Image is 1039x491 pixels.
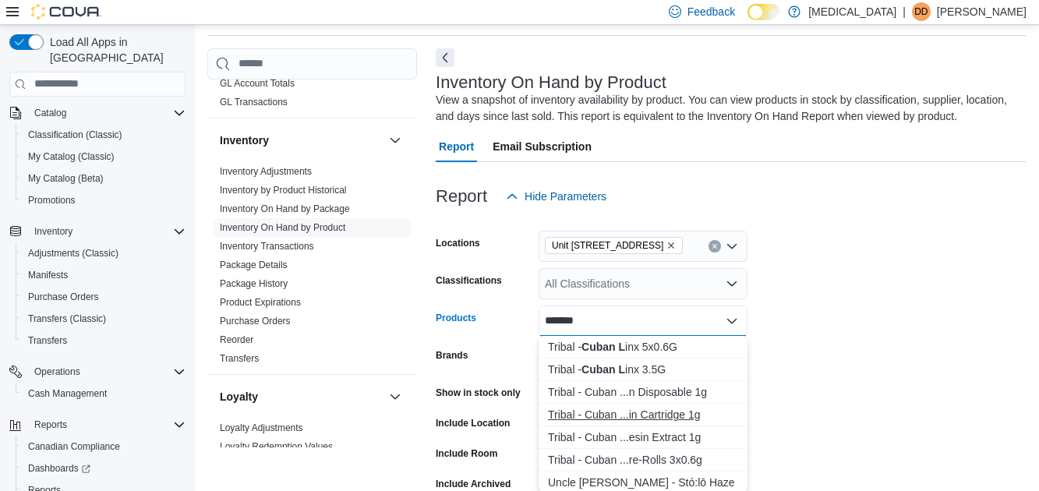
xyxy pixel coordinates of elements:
button: Transfers (Classic) [16,308,192,330]
a: Transfers (Classic) [22,309,112,328]
button: Tribal - Cuban Linx Full Spectrum Live Resin Extract 1g [539,426,747,449]
input: Dark Mode [747,4,780,20]
div: Inventory [207,162,417,374]
p: | [903,2,906,21]
a: Purchase Orders [22,288,105,306]
span: Report [439,131,474,162]
strong: Cuban L [581,363,625,376]
label: Show in stock only [436,387,521,399]
button: My Catalog (Classic) [16,146,192,168]
p: [MEDICAL_DATA] [808,2,896,21]
label: Include Room [436,447,497,460]
span: Unit [STREET_ADDRESS] [552,238,663,253]
span: Catalog [28,104,186,122]
button: Inventory [386,131,405,150]
a: GL Transactions [220,97,288,108]
button: My Catalog (Beta) [16,168,192,189]
a: Loyalty Redemption Values [220,441,333,452]
button: Canadian Compliance [16,436,192,457]
span: Operations [28,362,186,381]
span: Manifests [28,269,68,281]
button: Close list of options [726,315,738,327]
a: Adjustments (Classic) [22,244,125,263]
button: Classification (Classic) [16,124,192,146]
button: Open list of options [726,240,738,253]
button: Manifests [16,264,192,286]
span: Loyalty Redemption Values [220,440,333,453]
div: Tribal - Cuban ...in Cartridge 1g [548,407,738,422]
span: My Catalog (Classic) [28,150,115,163]
label: Classifications [436,274,502,287]
a: GL Account Totals [220,78,295,89]
button: Operations [3,361,192,383]
p: [PERSON_NAME] [937,2,1027,21]
label: Products [436,312,476,324]
span: Package History [220,277,288,290]
a: My Catalog (Beta) [22,169,110,188]
a: Inventory On Hand by Product [220,222,345,233]
button: Promotions [16,189,192,211]
span: Dd [914,2,928,21]
a: Transfers [22,331,73,350]
span: Transfers [28,334,67,347]
span: Canadian Compliance [28,440,120,453]
span: Cash Management [22,384,186,403]
span: Inventory On Hand by Product [220,221,345,234]
div: Tribal - inx 5x0.6G [548,339,738,355]
a: Dashboards [22,459,97,478]
button: Loyalty [220,389,383,404]
button: Clear input [709,240,721,253]
button: Operations [28,362,87,381]
button: Adjustments (Classic) [16,242,192,264]
button: Tribal - Cuban Linx Live Resin Cartridge 1g [539,404,747,426]
span: Adjustments (Classic) [28,247,118,260]
span: Reorder [220,334,253,346]
span: Inventory [34,225,72,238]
div: Tribal - Cuban ...n Disposable 1g [548,384,738,400]
a: Loyalty Adjustments [220,422,303,433]
button: Purchase Orders [16,286,192,308]
a: Inventory Adjustments [220,166,312,177]
span: My Catalog (Beta) [28,172,104,185]
button: Transfers [16,330,192,351]
span: Promotions [28,194,76,207]
span: Load All Apps in [GEOGRAPHIC_DATA] [44,34,186,65]
span: GL Transactions [220,96,288,108]
span: Inventory by Product Historical [220,184,347,196]
button: Tribal - Cuban Linx Live Resin Disposable 1g [539,381,747,404]
span: Promotions [22,191,186,210]
span: Inventory Transactions [220,240,314,253]
span: Dashboards [22,459,186,478]
span: Purchase Orders [22,288,186,306]
span: Classification (Classic) [22,125,186,144]
span: Cash Management [28,387,107,400]
a: Canadian Compliance [22,437,126,456]
a: Reorder [220,334,253,345]
a: Classification (Classic) [22,125,129,144]
span: Dark Mode [747,20,748,21]
button: Remove Unit 385 North Dollarton Highway from selection in this group [666,241,676,250]
div: Tribal - Cuban ...esin Extract 1g [548,429,738,445]
div: View a snapshot of inventory availability by product. You can view products in stock by classific... [436,92,1019,125]
button: Tribal - Cuban Linx 5x0.6G [539,336,747,359]
h3: Report [436,187,487,206]
span: Adjustments (Classic) [22,244,186,263]
button: Reports [28,415,73,434]
img: Cova [31,4,101,19]
span: Classification (Classic) [28,129,122,141]
a: My Catalog (Classic) [22,147,121,166]
span: Operations [34,366,80,378]
span: Package Details [220,259,288,271]
a: Product Expirations [220,297,301,308]
span: Transfers (Classic) [28,313,106,325]
a: Transfers [220,353,259,364]
span: Catalog [34,107,66,119]
span: Inventory On Hand by Package [220,203,350,215]
span: Loyalty Adjustments [220,422,303,434]
a: Purchase Orders [220,316,291,327]
a: Manifests [22,266,74,284]
div: Tribal - Cuban ...re-Rolls 3x0.6g [548,452,738,468]
a: Package History [220,278,288,289]
span: Reports [28,415,186,434]
span: Purchase Orders [28,291,99,303]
